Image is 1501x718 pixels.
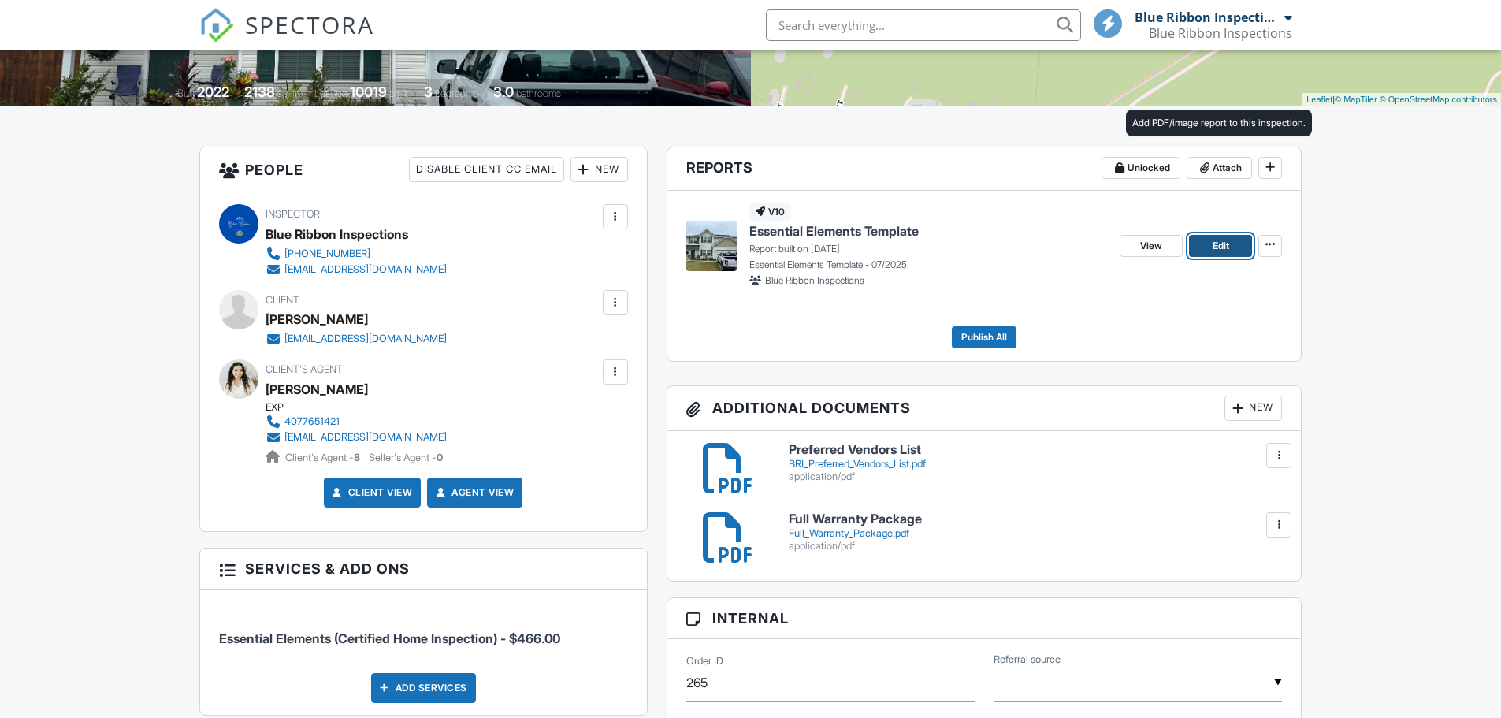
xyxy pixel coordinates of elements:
[1335,95,1377,104] a: © MapTiler
[789,443,1283,457] h6: Preferred Vendors List
[570,157,628,182] div: New
[389,87,409,99] span: sq.ft.
[789,527,1283,540] div: Full_Warranty_Package.pdf
[369,452,443,463] span: Seller's Agent -
[219,631,560,646] span: Essential Elements (Certified Home Inspection) - $466.00
[409,157,564,182] div: Disable Client CC Email
[266,262,447,277] a: [EMAIL_ADDRESS][DOMAIN_NAME]
[285,452,362,463] span: Client's Agent -
[266,401,459,414] div: EXP
[266,208,320,220] span: Inspector
[1135,9,1280,25] div: Blue Ribbon Inspections
[1302,93,1501,106] div: |
[789,512,1283,552] a: Full Warranty Package Full_Warranty_Package.pdf application/pdf
[350,84,387,100] div: 10019
[266,222,408,246] div: Blue Ribbon Inspections
[433,485,514,500] a: Agent View
[177,87,195,99] span: Built
[789,443,1283,483] a: Preferred Vendors List BRI_Preferred_Vendors_List.pdf application/pdf
[266,246,447,262] a: [PHONE_NUMBER]
[199,21,374,54] a: SPECTORA
[266,378,368,401] a: [PERSON_NAME]
[266,363,343,375] span: Client's Agent
[284,263,447,276] div: [EMAIL_ADDRESS][DOMAIN_NAME]
[789,540,1283,552] div: application/pdf
[329,485,413,500] a: Client View
[284,247,370,260] div: [PHONE_NUMBER]
[435,87,478,99] span: bedrooms
[354,452,360,463] strong: 8
[516,87,561,99] span: bathrooms
[667,598,1302,639] h3: Internal
[277,87,299,99] span: sq. ft.
[244,84,275,100] div: 2138
[667,386,1302,431] h3: Additional Documents
[789,471,1283,483] div: application/pdf
[219,601,628,660] li: Service: Essential Elements (Certified Home Inspection)
[994,653,1061,667] label: Referral source
[314,87,347,99] span: Lot Size
[199,8,234,43] img: The Best Home Inspection Software - Spectora
[789,458,1283,471] div: BRI_Preferred_Vendors_List.pdf
[266,331,447,347] a: [EMAIL_ADDRESS][DOMAIN_NAME]
[266,430,447,445] a: [EMAIL_ADDRESS][DOMAIN_NAME]
[424,84,433,100] div: 3
[1149,25,1292,41] div: Blue Ribbon Inspections
[245,8,374,41] span: SPECTORA
[266,414,447,430] a: 4077651421
[766,9,1081,41] input: Search everything...
[371,673,476,703] div: Add Services
[437,452,443,463] strong: 0
[266,294,299,306] span: Client
[284,333,447,345] div: [EMAIL_ADDRESS][DOMAIN_NAME]
[789,512,1283,526] h6: Full Warranty Package
[1380,95,1497,104] a: © OpenStreetMap contributors
[200,549,647,590] h3: Services & Add ons
[493,84,514,100] div: 3.0
[686,654,723,668] label: Order ID
[284,415,340,428] div: 4077651421
[266,307,368,331] div: [PERSON_NAME]
[200,147,647,192] h3: People
[1306,95,1332,104] a: Leaflet
[1224,396,1282,421] div: New
[197,84,229,100] div: 2022
[284,431,447,444] div: [EMAIL_ADDRESS][DOMAIN_NAME]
